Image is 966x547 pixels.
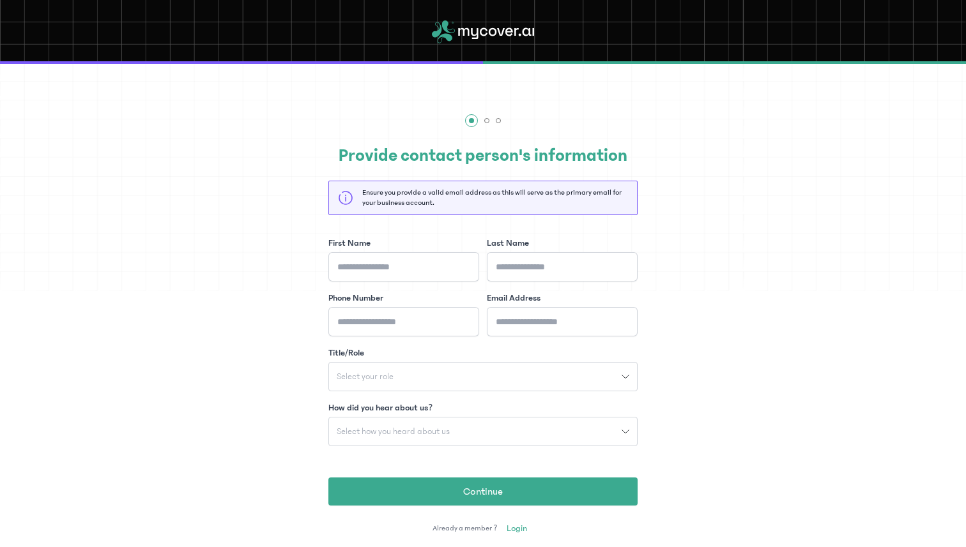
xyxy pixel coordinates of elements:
[329,427,457,436] span: Select how you heard about us
[500,518,533,539] a: Login
[328,292,383,304] label: Phone Number
[487,237,529,250] label: Last Name
[328,417,638,446] button: Select how you heard about us
[328,362,638,391] button: Select your role
[328,237,371,250] label: First Name
[328,347,364,359] label: Title/Role
[328,477,638,506] button: Continue
[362,188,628,208] p: Ensure you provide a valid email address as this will serve as the primary email for your busines...
[328,401,433,414] label: How did you hear about us?
[487,292,540,304] label: Email Address
[433,523,497,534] span: Already a member ?
[328,142,638,169] h2: Provide contact person's information
[507,522,527,535] span: Login
[329,372,401,381] span: Select your role
[463,484,503,499] span: Continue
